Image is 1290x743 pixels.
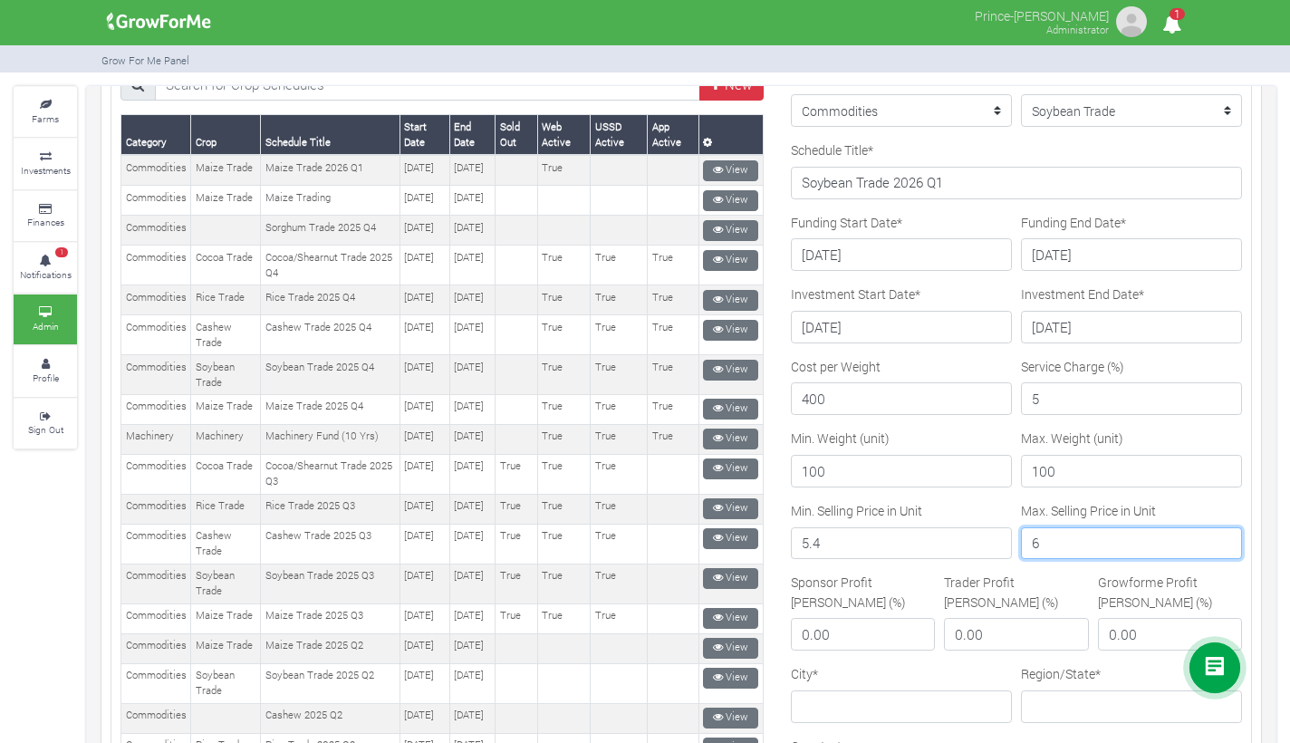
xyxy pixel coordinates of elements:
[27,216,64,228] small: Finances
[400,315,449,355] td: [DATE]
[400,216,449,246] td: [DATE]
[33,371,59,384] small: Profile
[261,524,400,564] td: Cashew Trade 2025 Q3
[400,494,449,524] td: [DATE]
[121,186,191,216] td: Commodities
[703,429,758,449] a: View
[121,663,191,703] td: Commodities
[537,246,590,285] td: True
[703,708,758,729] a: View
[400,424,449,454] td: [DATE]
[261,115,400,155] th: Schedule Title
[261,494,400,524] td: Rice Trade 2025 Q3
[648,285,699,315] td: True
[975,4,1109,25] p: Prince-[PERSON_NAME]
[1021,213,1126,232] label: Funding End Date
[791,501,922,520] label: Min. Selling Price in Unit
[400,285,449,315] td: [DATE]
[191,355,261,395] td: Soybean Trade
[121,246,191,285] td: Commodities
[32,112,59,125] small: Farms
[1021,501,1156,520] label: Max. Selling Price in Unit
[1021,357,1124,376] label: Service Charge (%)
[1154,4,1189,44] i: Notifications
[703,568,758,589] a: View
[400,355,449,395] td: [DATE]
[261,355,400,395] td: Soybean Trade 2025 Q4
[261,285,400,315] td: Rice Trade 2025 Q4
[591,454,648,494] td: True
[400,454,449,494] td: [DATE]
[14,399,77,449] a: Sign Out
[449,394,496,424] td: [DATE]
[591,494,648,524] td: True
[591,603,648,633] td: True
[703,528,758,549] a: View
[944,573,1088,611] label: Trader Profit [PERSON_NAME] (%)
[791,664,818,683] label: City
[591,564,648,603] td: True
[55,247,68,258] span: 1
[703,608,758,629] a: View
[191,155,261,185] td: Maize Trade
[449,494,496,524] td: [DATE]
[261,155,400,185] td: Maize Trade 2026 Q1
[121,633,191,663] td: Commodities
[449,633,496,663] td: [DATE]
[537,454,590,494] td: True
[261,424,400,454] td: Machinery Fund (10 Yrs)
[121,494,191,524] td: Commodities
[191,315,261,355] td: Cashew Trade
[703,360,758,381] a: View
[261,663,400,703] td: Soybean Trade 2025 Q2
[1170,8,1185,20] span: 1
[449,216,496,246] td: [DATE]
[121,394,191,424] td: Commodities
[101,4,217,40] img: growforme image
[496,524,537,564] td: True
[33,320,59,333] small: Admin
[449,115,496,155] th: End Date
[591,285,648,315] td: True
[261,564,400,603] td: Soybean Trade 2025 Q3
[1046,23,1109,36] small: Administrator
[591,524,648,564] td: True
[1098,573,1242,611] label: Growforme Profit [PERSON_NAME] (%)
[191,115,261,155] th: Crop
[400,115,449,155] th: Start Date
[28,423,63,436] small: Sign Out
[703,190,758,211] a: View
[703,320,758,341] a: View
[537,355,590,395] td: True
[191,454,261,494] td: Cocoa Trade
[1113,4,1150,40] img: growforme image
[496,454,537,494] td: True
[791,573,935,611] label: Sponsor Profit [PERSON_NAME] (%)
[191,186,261,216] td: Maize Trade
[121,355,191,395] td: Commodities
[449,454,496,494] td: [DATE]
[791,213,902,232] label: Funding Start Date
[191,424,261,454] td: Machinery
[121,216,191,246] td: Commodities
[791,285,920,304] label: Investment Start Date
[449,603,496,633] td: [DATE]
[400,603,449,633] td: [DATE]
[537,424,590,454] td: True
[400,186,449,216] td: [DATE]
[591,394,648,424] td: True
[648,315,699,355] td: True
[449,186,496,216] td: [DATE]
[191,524,261,564] td: Cashew Trade
[121,285,191,315] td: Commodities
[400,155,449,185] td: [DATE]
[496,115,537,155] th: Sold Out
[261,246,400,285] td: Cocoa/Shearnut Trade 2025 Q4
[703,668,758,689] a: View
[400,564,449,603] td: [DATE]
[449,285,496,315] td: [DATE]
[791,140,873,159] label: Schedule Title
[537,524,590,564] td: True
[591,246,648,285] td: True
[14,191,77,241] a: Finances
